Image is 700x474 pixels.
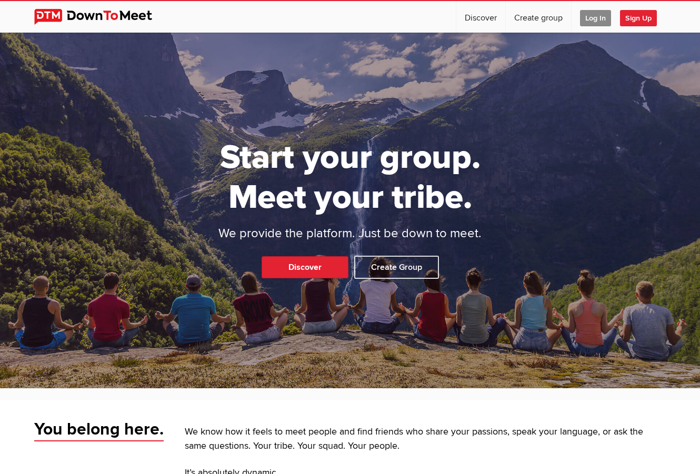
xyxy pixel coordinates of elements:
[456,1,505,33] a: Discover
[262,256,348,278] a: Discover
[620,10,657,26] span: Sign Up
[620,1,665,33] a: Sign Up
[572,1,619,33] a: Log In
[179,137,521,218] h1: Start your group. Meet your tribe.
[185,425,666,453] p: We know how it feels to meet people and find friends who share your passions, speak your language...
[506,1,571,33] a: Create group
[354,256,439,279] a: Create Group
[580,10,611,26] span: Log In
[34,419,164,442] span: You belong here.
[34,9,168,25] img: DownToMeet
